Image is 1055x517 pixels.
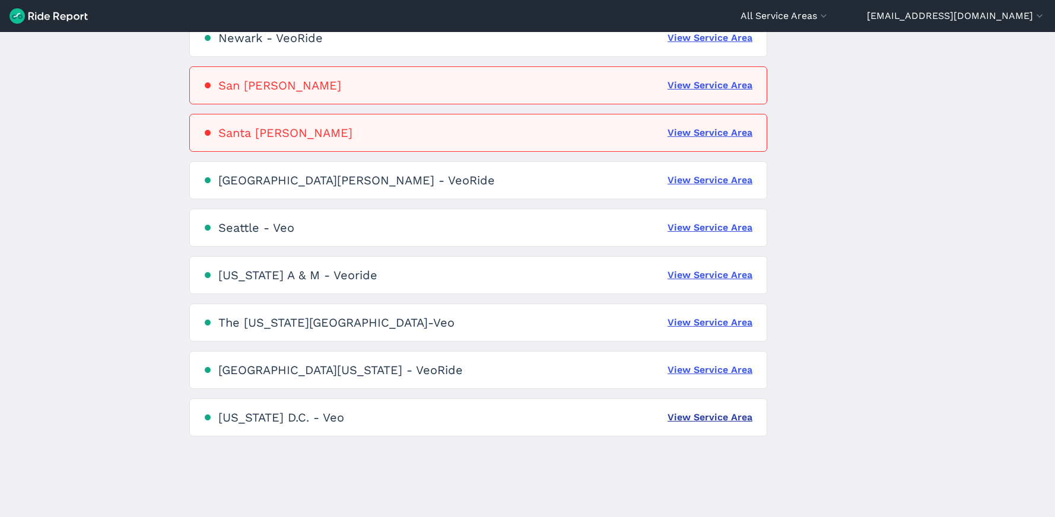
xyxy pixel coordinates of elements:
[218,31,323,45] div: Newark - VeoRide
[218,363,463,377] div: [GEOGRAPHIC_DATA][US_STATE] - VeoRide
[668,268,752,282] a: View Service Area
[668,315,752,330] a: View Service Area
[218,221,294,235] div: Seattle - Veo
[218,173,495,187] div: [GEOGRAPHIC_DATA][PERSON_NAME] - VeoRide
[9,8,88,24] img: Ride Report
[218,78,341,92] div: San [PERSON_NAME]
[668,363,752,377] a: View Service Area
[218,268,377,282] div: [US_STATE] A & M - Veoride
[668,410,752,425] a: View Service Area
[218,126,352,140] div: Santa [PERSON_NAME]
[218,315,455,330] div: The [US_STATE][GEOGRAPHIC_DATA]-Veo
[218,410,344,425] div: [US_STATE] D.C. - Veo
[668,126,752,140] a: View Service Area
[741,9,830,23] button: All Service Areas
[668,173,752,187] a: View Service Area
[867,9,1046,23] button: [EMAIL_ADDRESS][DOMAIN_NAME]
[668,31,752,45] a: View Service Area
[668,221,752,235] a: View Service Area
[668,78,752,92] a: View Service Area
